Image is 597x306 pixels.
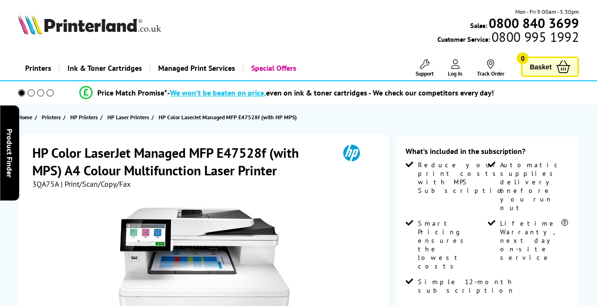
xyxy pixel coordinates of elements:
a: Home [18,112,35,122]
span: | Print/Scan/Copy/Fax [61,179,131,189]
span: Basket [530,60,551,73]
a: Printerland Logo [18,14,161,37]
span: Mon - Fri 9:00am - 5:30pm [515,7,579,16]
a: HP Color LaserJet Managed MFP E47528f (with HP MPS) [159,112,299,122]
a: Printers [42,112,63,122]
span: flex-contract-details [418,161,513,195]
span: Printers [42,112,61,122]
span: flex-contract-details [418,219,486,270]
h1: HP Color LaserJet Managed MFP E47528f (with MPS) A4 Colour Multifunction Laser Printer [32,144,330,179]
span: 0 [517,52,529,64]
li: modal_Promise [5,85,569,101]
span: flex-contract-details [500,219,560,262]
span: flex-contract-details [418,277,515,295]
span: HP Laser Printers [107,112,149,122]
span: Log In [448,70,463,77]
span: Price Match Promise* [97,88,167,97]
span: 3QA75A [32,179,59,189]
span: Ink & Toner Cartridges [67,56,142,80]
span: Home [18,112,32,122]
a: Printers [18,56,58,80]
img: HP [330,144,373,162]
a: HP Laser Printers [107,112,152,122]
span: We won’t be beaten on price, [170,88,266,97]
a: Managed Print Services [149,56,242,80]
span: Product Finder [5,129,14,178]
a: Special Offers [242,56,303,80]
b: 0800 840 3699 [489,14,579,32]
a: Support [416,59,434,77]
div: What’s included in the subscription? [406,146,569,161]
span: Customer Service: [437,32,579,44]
span: Sales: [470,21,487,30]
span: flex-contract-details [500,161,568,212]
span: HP Color LaserJet Managed MFP E47528f (with HP MPS) [159,112,297,122]
img: Printerland Logo [18,14,161,35]
a: Ink & Toner Cartridges [58,56,149,80]
span: HP Printers [70,112,98,122]
span: 0800 995 1992 [490,32,579,41]
a: Basket 0 [521,57,579,77]
a: HP Printers [70,112,100,122]
div: - even on ink & toner cartridges - We check our competitors every day! [167,88,494,97]
a: Log In [448,59,463,77]
a: 0800 840 3699 [487,19,579,28]
a: Track Order [477,59,504,77]
span: Support [416,70,434,77]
